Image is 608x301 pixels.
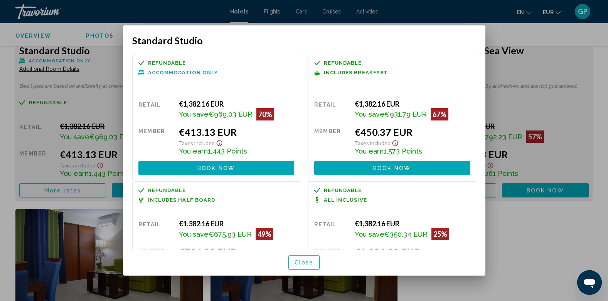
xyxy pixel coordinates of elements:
span: Book now [197,165,235,171]
a: Refundable [314,60,470,66]
span: You earn [355,147,384,155]
span: €931.79 EUR [384,110,427,118]
div: €1,382.16 EUR [179,219,294,228]
div: €450.37 EUR [355,126,470,138]
a: Refundable [138,60,294,66]
button: Close [288,255,320,269]
div: 67% [431,108,448,120]
span: You save [179,110,209,118]
span: 1,573 Points [384,147,422,155]
div: Member [138,246,173,275]
div: €1,031.82 EUR [355,246,470,258]
span: Book now [373,165,411,171]
div: Member [138,126,173,155]
div: €1,382.16 EUR [355,219,470,228]
div: €1,382.16 EUR [355,100,470,108]
span: €675.93 EUR [209,230,252,238]
span: €350.34 EUR [384,230,428,238]
span: Includes Breakfast [324,70,388,75]
div: 49% [256,228,273,240]
span: 1,443 Points [208,147,247,155]
button: Show Taxes and Fees disclaimer [391,138,400,147]
span: €969.03 EUR [209,110,253,118]
a: Refundable [138,187,294,193]
span: Refundable [148,188,186,193]
button: Book now [138,161,294,175]
div: Retail [314,219,349,240]
span: You save [355,110,384,118]
span: Close [295,260,314,266]
div: 25% [431,228,449,240]
div: Retail [138,100,173,120]
h3: Standard Studio [132,35,476,46]
iframe: Bouton de lancement de la fenêtre de messagerie [577,270,602,295]
span: Refundable [324,188,362,193]
div: €1,382.16 EUR [179,100,294,108]
span: You save [355,230,384,238]
div: Member [314,246,349,275]
span: Accommodation Only [148,70,218,75]
div: €413.13 EUR [179,126,294,138]
div: 70% [256,108,274,120]
span: You save [179,230,209,238]
span: Taxes included [179,140,215,146]
button: Book now [314,161,470,175]
span: All Inclusive [324,197,367,202]
span: Taxes included [355,140,391,146]
a: Refundable [314,187,470,193]
span: You earn [179,147,208,155]
div: Retail [314,100,349,120]
span: Refundable [148,60,186,65]
span: Includes Half Board [148,197,216,202]
span: Refundable [324,60,362,65]
div: €706.23 EUR [179,246,294,258]
button: Show Taxes and Fees disclaimer [215,138,224,147]
div: Member [314,126,349,155]
div: Retail [138,219,173,240]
